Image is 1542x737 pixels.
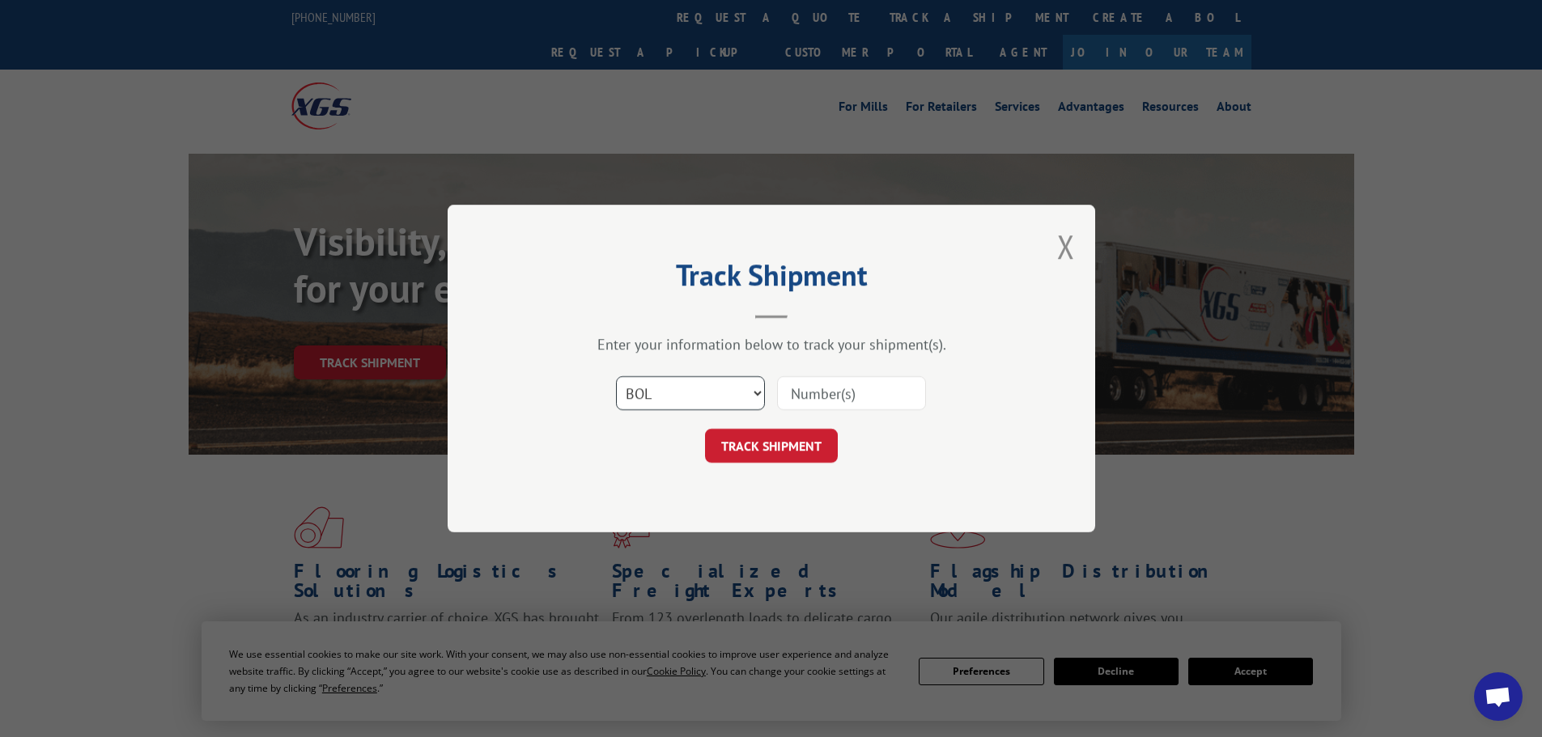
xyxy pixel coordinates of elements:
button: TRACK SHIPMENT [705,429,838,463]
div: Open chat [1474,672,1523,721]
div: Enter your information below to track your shipment(s). [529,335,1014,354]
input: Number(s) [777,376,926,410]
button: Close modal [1057,225,1075,268]
h2: Track Shipment [529,264,1014,294]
